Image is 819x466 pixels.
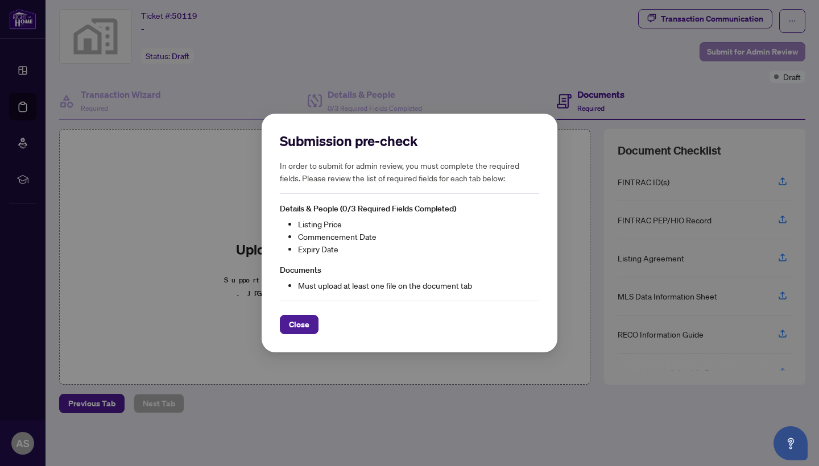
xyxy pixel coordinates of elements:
[289,315,309,334] span: Close
[298,243,539,255] li: Expiry Date
[298,230,539,243] li: Commencement Date
[280,265,321,275] span: Documents
[773,426,808,460] button: Open asap
[298,218,539,230] li: Listing Price
[298,279,539,292] li: Must upload at least one file on the document tab
[280,315,318,334] button: Close
[280,132,539,150] h2: Submission pre-check
[280,159,539,184] h5: In order to submit for admin review, you must complete the required fields. Please review the lis...
[280,203,456,214] span: Details & People (0/3 Required Fields Completed)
